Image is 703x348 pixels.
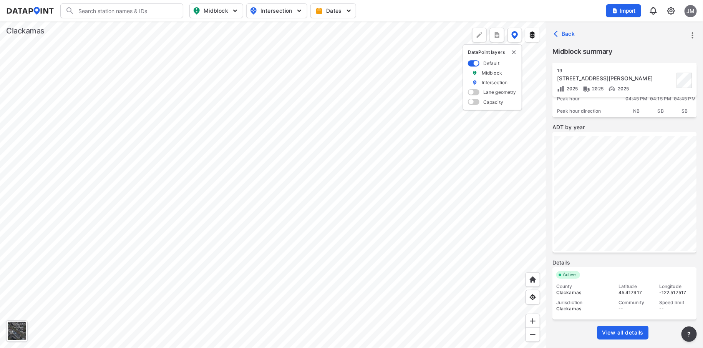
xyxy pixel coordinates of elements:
div: Zoom out [526,327,540,342]
div: JM [685,5,697,17]
div: Longitude [659,283,693,290]
img: MAAAAAElFTkSuQmCC [529,331,537,338]
img: 5YPKRKmlfpI5mqlR8AD95paCi+0kK1fRFDJSaMmawlwaeJcJwk9O2fotCW5ve9gAAAAASUVORK5CYII= [295,7,303,15]
label: Midblock [482,70,502,76]
div: Speed limit [659,300,693,306]
input: Search [75,5,178,17]
div: 19 [557,68,675,74]
span: View all details [602,329,643,336]
div: Polygon tool [472,28,487,42]
img: file_add.62c1e8a2.svg [612,8,618,14]
span: ? [686,330,692,339]
button: more [686,29,699,42]
img: map_pin_int.54838e6b.svg [249,6,258,15]
span: Active [560,271,580,279]
img: zeq5HYn9AnE9l6UmnFLPAAAAAElFTkSuQmCC [529,293,537,301]
p: DataPoint layers [468,49,517,55]
div: 04:45 PM [673,93,697,105]
button: Import [606,4,641,17]
div: Latitude [618,283,652,290]
img: layers.ee07997e.svg [529,31,536,39]
button: more [681,326,697,342]
label: Midblock summary [552,46,697,57]
span: Dates [317,7,351,15]
div: County [556,283,612,290]
div: 142nd Ave N Of Charjan [557,75,675,82]
img: 5YPKRKmlfpI5mqlR8AD95paCi+0kK1fRFDJSaMmawlwaeJcJwk9O2fotCW5ve9gAAAAASUVORK5CYII= [231,7,239,15]
label: Capacity [483,99,503,105]
div: SB [673,105,697,117]
div: 04:45 PM [625,93,649,105]
div: Clackamas [556,290,612,296]
label: Lane geometry [483,89,516,95]
button: Intersection [246,3,307,18]
button: Back [552,28,578,40]
img: +Dz8AAAAASUVORK5CYII= [476,31,483,39]
button: more [490,28,504,42]
img: close-external-leyer.3061a1c7.svg [511,49,517,55]
label: Intersection [482,79,508,86]
img: data-point-layers.37681fc9.svg [511,31,518,39]
div: Zoom in [526,314,540,328]
div: SB [649,105,673,117]
div: NB [625,105,649,117]
img: map_pin_mid.602f9df1.svg [192,6,201,15]
div: Home [526,272,540,287]
img: marker_Midblock.5ba75e30.svg [472,70,478,76]
div: Peak hour [552,93,625,105]
div: Jurisdiction [556,300,612,306]
img: cids17cp3yIFEOpj3V8A9qJSH103uA521RftCD4eeui4ksIb+krbm5XvIjxD52OS6NWLn9gAAAAAElFTkSuQmCC [667,6,676,15]
img: +XpAUvaXAN7GudzAAAAAElFTkSuQmCC [529,276,537,283]
div: View my location [526,290,540,305]
div: Toggle basemap [6,320,28,342]
div: 45.417917 [618,290,652,296]
a: Import [606,7,645,14]
button: Dates [310,3,356,18]
label: Default [483,60,499,67]
span: Back [555,30,575,38]
img: marker_Intersection.6861001b.svg [472,79,478,86]
button: Midblock [189,3,243,18]
button: delete [511,49,517,55]
img: Vehicle class [583,85,590,93]
img: dataPointLogo.9353c09d.svg [6,7,54,15]
div: -122.517517 [659,290,693,296]
span: 2025 [590,86,604,92]
span: 2025 [565,86,578,92]
label: Details [552,259,697,266]
img: xqJnZQTG2JQi0x5lvmkeSNbbgIiQD62bqHG8IfrOzanD0FsRdYrij6fAAAAAElFTkSuQmCC [493,31,501,39]
div: Community [618,300,652,306]
div: Peak hour direction [552,105,625,117]
span: Midblock [193,6,238,15]
label: ADT by year [552,123,697,131]
img: ZvzfEJKXnyWIrJytrsY285QMwk63cM6Drc+sIAAAAASUVORK5CYII= [529,317,537,325]
img: Vehicle speed [608,85,616,93]
span: Intersection [250,6,302,15]
div: 04:15 PM [649,93,673,105]
div: -- [618,306,652,312]
div: -- [659,306,693,312]
img: 5YPKRKmlfpI5mqlR8AD95paCi+0kK1fRFDJSaMmawlwaeJcJwk9O2fotCW5ve9gAAAAASUVORK5CYII= [345,7,353,15]
img: Volume count [557,85,565,93]
img: 8A77J+mXikMhHQAAAAASUVORK5CYII= [649,6,658,15]
span: 2025 [616,86,629,92]
div: Clackamas [556,306,612,312]
img: calendar-gold.39a51dde.svg [315,7,323,15]
div: Clackamas [6,25,45,36]
span: Import [611,7,637,15]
